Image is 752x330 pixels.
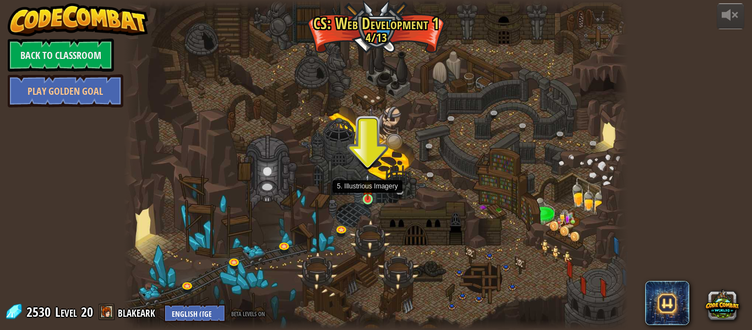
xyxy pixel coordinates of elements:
[717,3,744,29] button: Adjust volume
[26,303,54,321] span: 2530
[55,303,77,321] span: Level
[118,303,159,321] a: blakeark
[8,39,114,72] a: Back to Classroom
[8,3,149,36] img: CodeCombat - Learn how to code by playing a game
[8,74,123,107] a: Play Golden Goal
[362,174,374,200] img: level-banner-started.png
[81,303,93,321] span: 20
[231,308,265,318] span: beta levels on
